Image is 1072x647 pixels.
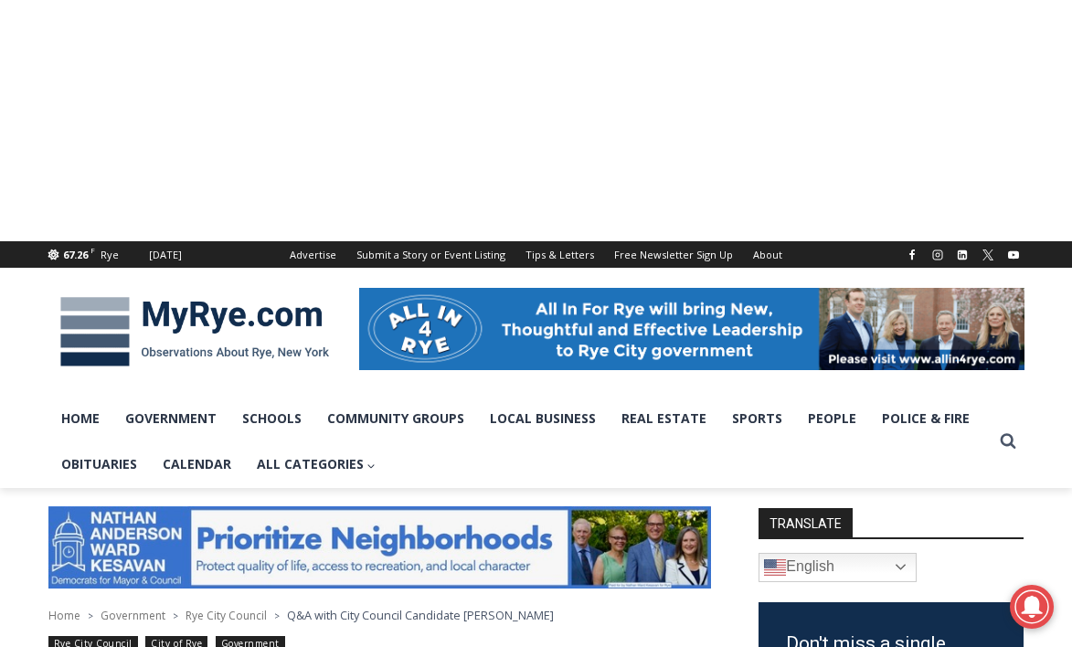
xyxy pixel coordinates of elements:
[186,608,267,623] a: Rye City Council
[901,244,923,266] a: Facebook
[927,244,949,266] a: Instagram
[112,396,229,441] a: Government
[101,608,165,623] a: Government
[48,396,992,488] nav: Primary Navigation
[280,241,346,268] a: Advertise
[88,610,93,622] span: >
[604,241,743,268] a: Free Newsletter Sign Up
[515,241,604,268] a: Tips & Letters
[149,247,182,263] div: [DATE]
[274,610,280,622] span: >
[743,241,792,268] a: About
[992,425,1024,458] button: View Search Form
[869,396,982,441] a: Police & Fire
[287,607,554,623] span: Q&A with City Council Candidate [PERSON_NAME]
[90,245,95,255] span: F
[48,608,80,623] a: Home
[759,508,853,537] strong: TRANSLATE
[719,396,795,441] a: Sports
[314,396,477,441] a: Community Groups
[759,553,917,582] a: English
[48,441,150,487] a: Obituaries
[173,610,178,622] span: >
[63,248,88,261] span: 67.26
[977,244,999,266] a: X
[951,244,973,266] a: Linkedin
[257,454,377,474] span: All Categories
[1003,244,1024,266] a: YouTube
[795,396,869,441] a: People
[609,396,719,441] a: Real Estate
[101,247,119,263] div: Rye
[764,557,786,578] img: en
[48,284,341,379] img: MyRye.com
[346,241,515,268] a: Submit a Story or Event Listing
[280,241,792,268] nav: Secondary Navigation
[244,441,389,487] a: All Categories
[477,396,609,441] a: Local Business
[150,441,244,487] a: Calendar
[229,396,314,441] a: Schools
[359,288,1024,370] img: All in for Rye
[48,396,112,441] a: Home
[48,606,711,624] nav: Breadcrumbs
